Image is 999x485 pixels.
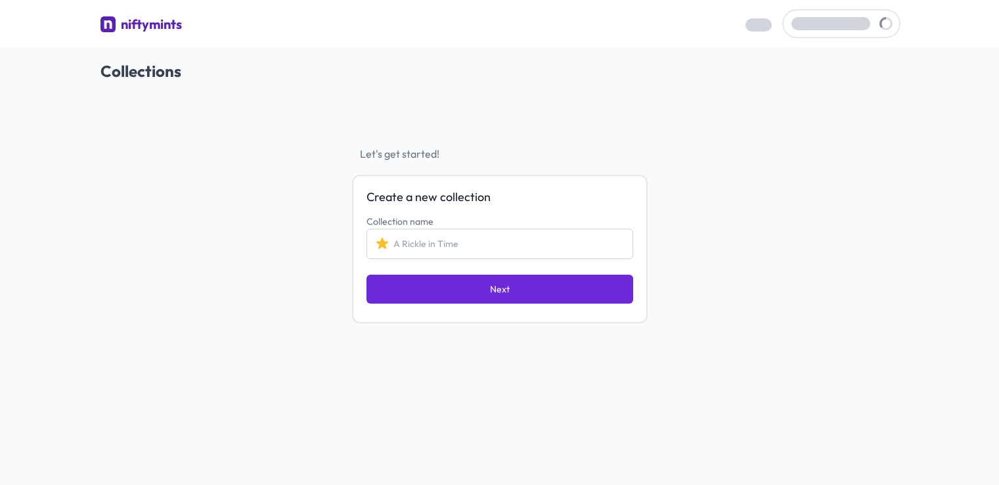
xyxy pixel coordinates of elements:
img: niftymints logo [100,16,116,32]
label: Collection name [366,216,433,227]
span: Create a new collection [366,189,633,205]
span: Next [490,283,510,296]
input: A Rickle in Time [366,229,633,259]
span: Let's get started! [352,146,648,162]
h2: Collections [100,60,899,81]
button: Next [366,275,633,304]
div: niftymints [121,15,182,34]
a: niftymints [100,15,183,37]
